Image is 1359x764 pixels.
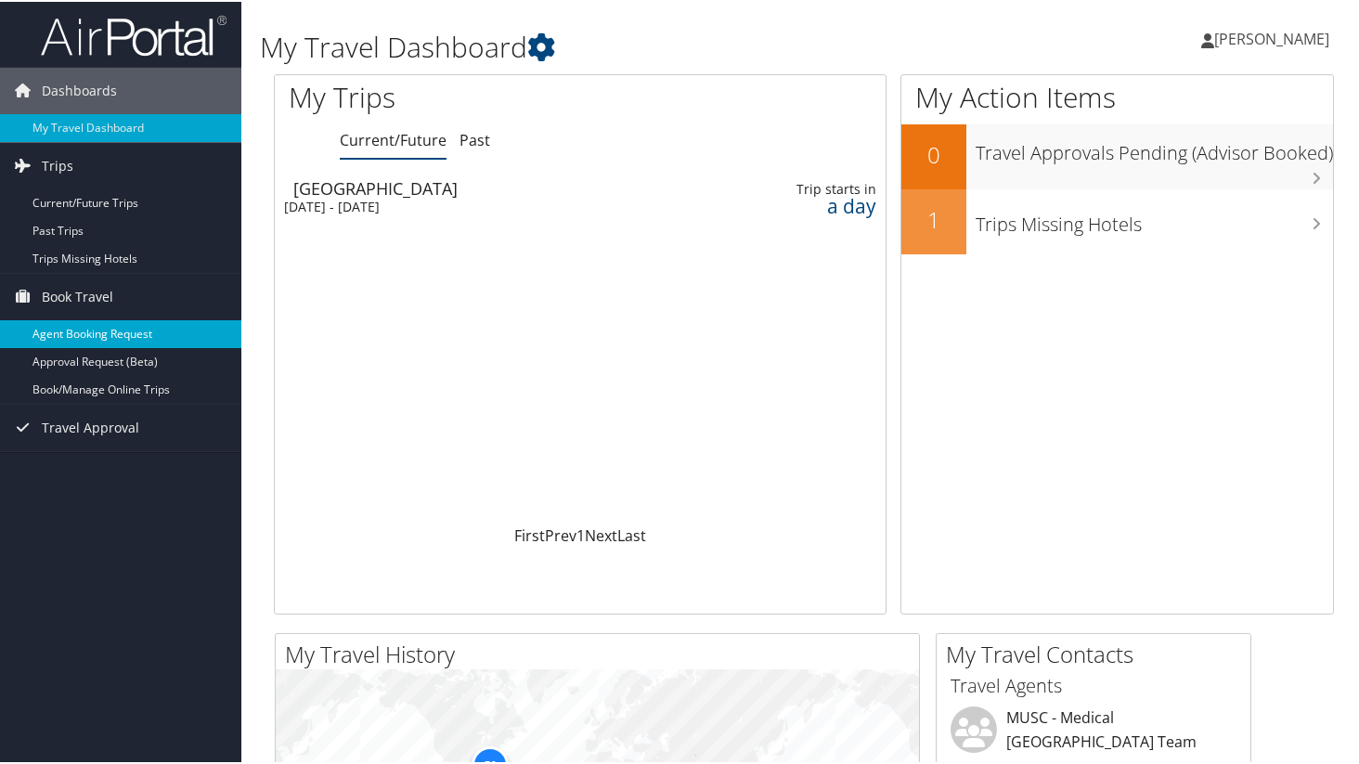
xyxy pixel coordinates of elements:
h2: 1 [901,202,966,234]
a: [PERSON_NAME] [1201,9,1348,65]
a: Current/Future [340,128,447,149]
a: Prev [545,524,576,544]
a: 0Travel Approvals Pending (Advisor Booked) [901,123,1333,188]
a: Next [585,524,617,544]
h1: My Action Items [901,76,1333,115]
a: Last [617,524,646,544]
div: [DATE] - [DATE] [284,197,679,214]
a: 1 [576,524,585,544]
div: [GEOGRAPHIC_DATA] [293,178,688,195]
h2: My Travel History [285,637,919,668]
h2: 0 [901,137,966,169]
span: [PERSON_NAME] [1214,27,1329,47]
h3: Trips Missing Hotels [976,201,1333,236]
h1: My Travel Dashboard [260,26,985,65]
span: Trips [42,141,73,188]
h3: Travel Agents [951,671,1236,697]
h1: My Trips [289,76,617,115]
span: Book Travel [42,272,113,318]
span: Dashboards [42,66,117,112]
div: Trip starts in [747,179,876,196]
span: Travel Approval [42,403,139,449]
div: a day [747,196,876,213]
img: airportal-logo.png [41,12,226,56]
h2: My Travel Contacts [946,637,1250,668]
a: Past [459,128,490,149]
a: First [514,524,545,544]
h3: Travel Approvals Pending (Advisor Booked) [976,129,1333,164]
a: 1Trips Missing Hotels [901,188,1333,253]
